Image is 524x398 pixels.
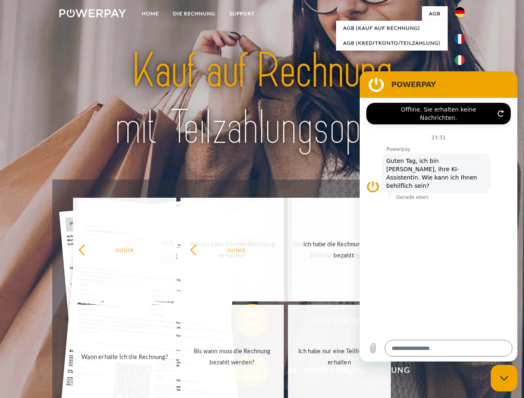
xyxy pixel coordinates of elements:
[185,345,279,368] div: Bis wann muss die Rechnung bezahlt werden?
[455,7,465,17] img: de
[336,21,448,36] a: AGB (Kauf auf Rechnung)
[360,71,517,362] iframe: Messaging-Fenster
[190,244,283,255] div: zurück
[79,40,445,159] img: title-powerpay_de.svg
[455,55,465,65] img: it
[59,9,126,17] img: logo-powerpay-white.svg
[455,34,465,44] img: fr
[491,365,517,391] iframe: Schaltfläche zum Öffnen des Messaging-Fensters; Konversation läuft
[78,351,171,362] div: Wann erhalte ich die Rechnung?
[297,238,390,261] div: Ich habe die Rechnung bereits bezahlt
[422,6,448,21] a: agb
[166,6,222,21] a: DIE RECHNUNG
[336,36,448,51] a: AGB (Kreditkonto/Teilzahlung)
[293,345,386,368] div: Ich habe nur eine Teillieferung erhalten
[222,6,262,21] a: SUPPORT
[135,6,166,21] a: Home
[78,244,171,255] div: zurück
